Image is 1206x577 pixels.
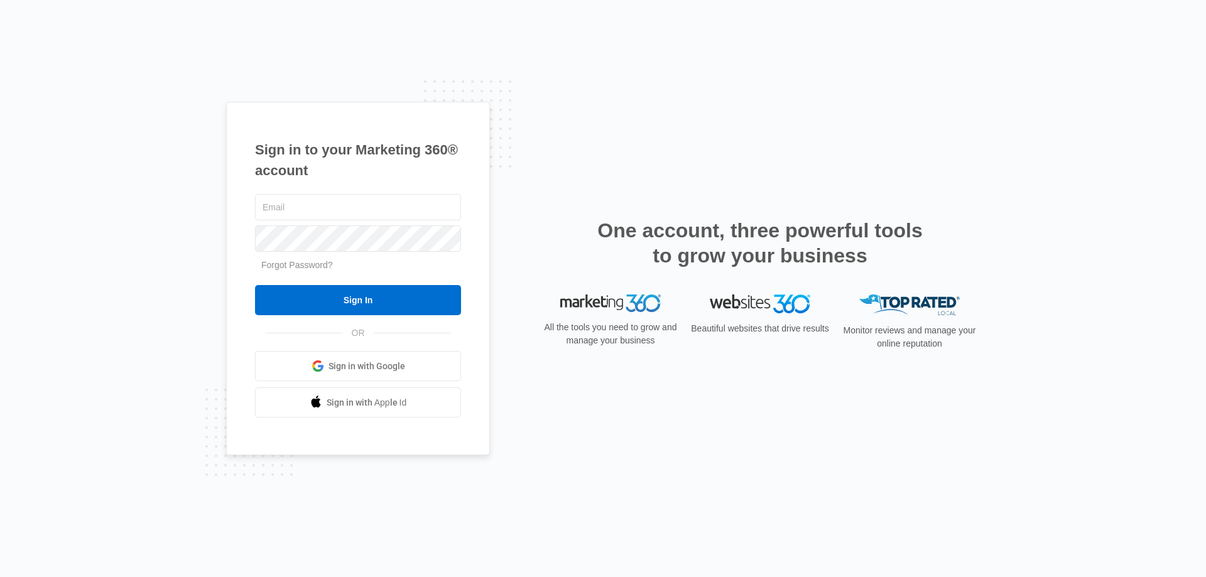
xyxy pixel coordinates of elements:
[255,285,461,315] input: Sign In
[255,351,461,381] a: Sign in with Google
[261,260,333,270] a: Forgot Password?
[255,139,461,181] h1: Sign in to your Marketing 360® account
[710,294,810,313] img: Websites 360
[255,194,461,220] input: Email
[839,324,980,350] p: Monitor reviews and manage your online reputation
[690,322,830,335] p: Beautiful websites that drive results
[329,360,405,373] span: Sign in with Google
[255,387,461,418] a: Sign in with Apple Id
[327,396,407,409] span: Sign in with Apple Id
[859,294,960,315] img: Top Rated Local
[540,321,681,347] p: All the tools you need to grow and manage your business
[560,294,661,312] img: Marketing 360
[343,326,374,340] span: OR
[594,218,926,268] h2: One account, three powerful tools to grow your business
